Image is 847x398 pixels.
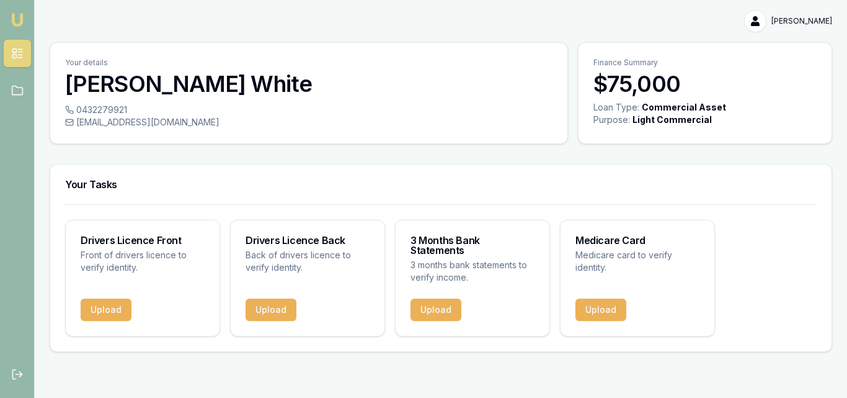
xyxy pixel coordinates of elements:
[76,104,127,116] span: 0432279921
[575,299,626,321] button: Upload
[65,58,552,68] p: Your details
[575,235,699,245] h3: Medicare Card
[246,235,370,245] h3: Drivers Licence Back
[642,101,726,114] div: Commercial Asset
[575,249,699,274] p: Medicare card to verify identity.
[10,12,25,27] img: emu-icon-u.png
[76,116,220,129] span: [EMAIL_ADDRESS][DOMAIN_NAME]
[593,101,639,114] div: Loan Type:
[771,16,832,26] span: [PERSON_NAME]
[81,299,131,321] button: Upload
[632,114,712,126] div: Light Commercial
[410,235,534,255] h3: 3 Months Bank Statements
[81,235,205,245] h3: Drivers Licence Front
[65,179,817,189] h3: Your Tasks
[410,259,534,284] p: 3 months bank statements to verify income.
[246,249,370,274] p: Back of drivers licence to verify identity.
[65,71,552,96] h3: [PERSON_NAME] White
[81,249,205,274] p: Front of drivers licence to verify identity.
[593,114,630,126] div: Purpose:
[593,58,817,68] p: Finance Summary
[410,299,461,321] button: Upload
[246,299,296,321] button: Upload
[593,71,817,96] h3: $75,000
